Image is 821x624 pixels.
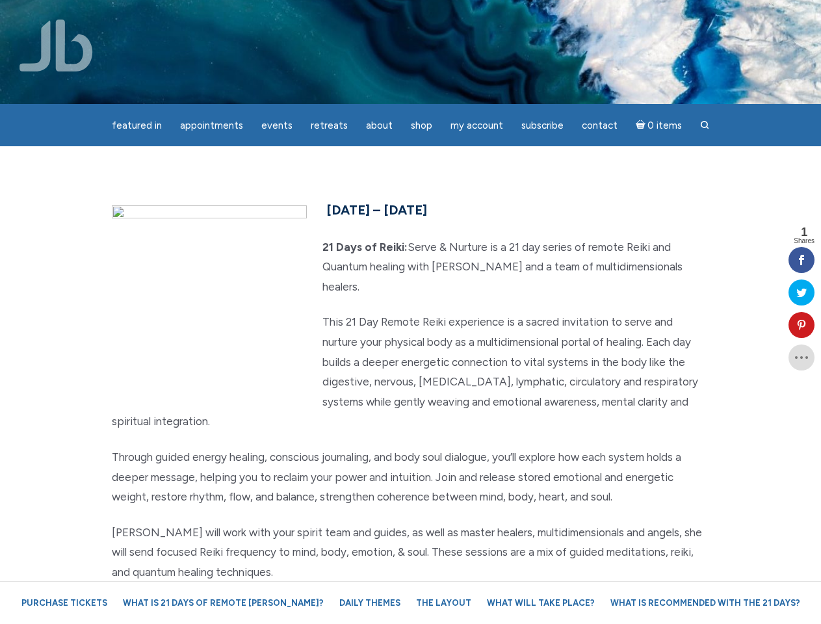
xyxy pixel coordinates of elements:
span: My Account [450,120,503,131]
span: Shares [794,238,814,244]
a: Purchase Tickets [15,591,114,614]
span: Subscribe [521,120,564,131]
p: This 21 Day Remote Reiki experience is a sacred invitation to serve and nurture your physical bod... [112,312,710,432]
a: My Account [443,113,511,138]
span: Appointments [180,120,243,131]
a: What will take place? [480,591,601,614]
a: Cart0 items [628,112,690,138]
span: featured in [112,120,162,131]
span: 0 items [647,121,682,131]
span: Retreats [311,120,348,131]
span: Events [261,120,293,131]
span: Shop [411,120,432,131]
a: Shop [403,113,440,138]
a: Daily Themes [333,591,407,614]
a: About [358,113,400,138]
p: Through guided energy healing, conscious journaling, and body soul dialogue, you’ll explore how e... [112,447,710,507]
span: Contact [582,120,618,131]
span: 1 [794,226,814,238]
a: Events [254,113,300,138]
a: What is recommended with the 21 Days? [604,591,807,614]
img: Jamie Butler. The Everyday Medium [20,19,93,71]
a: featured in [104,113,170,138]
p: Serve & Nurture is a 21 day series of remote Reiki and Quantum healing with [PERSON_NAME] and a t... [112,237,710,297]
a: The Layout [410,591,478,614]
i: Cart [636,120,648,131]
a: Subscribe [514,113,571,138]
a: Contact [574,113,625,138]
span: About [366,120,393,131]
a: Retreats [303,113,356,138]
a: Appointments [172,113,251,138]
a: What is 21 Days of Remote [PERSON_NAME]? [116,591,330,614]
span: [DATE] – [DATE] [326,202,427,218]
p: [PERSON_NAME] will work with your spirit team and guides, as well as master healers, multidimensi... [112,523,710,582]
strong: 21 Days of Reiki: [322,240,408,253]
